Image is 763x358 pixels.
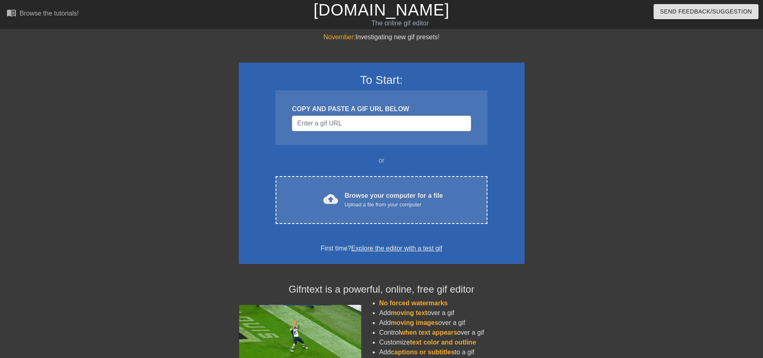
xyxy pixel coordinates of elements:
[654,4,759,19] button: Send Feedback/Suggestion
[323,34,355,40] span: November:
[379,300,448,307] span: No forced watermarks
[260,156,503,166] div: or
[314,1,449,19] a: [DOMAIN_NAME]
[258,18,542,28] div: The online gif editor
[400,329,457,336] span: when text appears
[660,7,752,17] span: Send Feedback/Suggestion
[239,32,525,42] div: Investigating new gif presets!
[292,116,471,131] input: Username
[345,191,443,209] div: Browse your computer for a file
[391,309,427,316] span: moving text
[391,349,454,356] span: captions or subtitles
[239,284,525,295] h4: Gifntext is a powerful, online, free gif editor
[379,308,525,318] li: Add over a gif
[351,245,442,252] a: Explore the editor with a test gif
[7,8,16,18] span: menu_book
[379,347,525,357] li: Add to a gif
[292,104,471,114] div: COPY AND PASTE A GIF URL BELOW
[391,319,438,326] span: moving images
[249,244,514,253] div: First time?
[379,338,525,347] li: Customize
[323,192,338,206] span: cloud_upload
[410,339,476,346] span: text color and outline
[379,328,525,338] li: Control over a gif
[345,201,443,209] div: Upload a file from your computer
[20,10,79,17] div: Browse the tutorials!
[249,73,514,87] h3: To Start:
[7,8,79,20] a: Browse the tutorials!
[379,318,525,328] li: Add over a gif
